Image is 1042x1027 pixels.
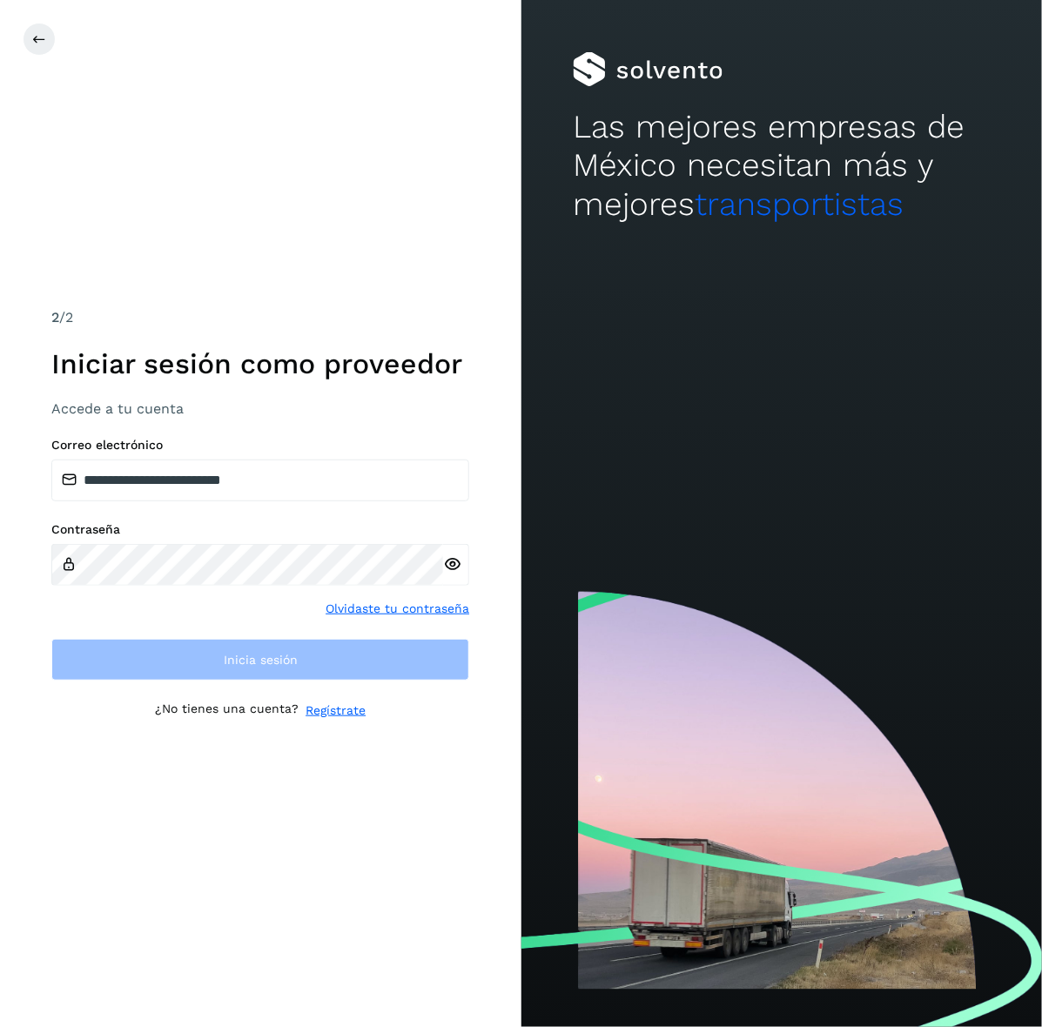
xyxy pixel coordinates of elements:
a: Regístrate [306,701,366,720]
label: Contraseña [51,522,469,537]
a: Olvidaste tu contraseña [326,600,469,618]
span: Inicia sesión [224,654,298,666]
button: Inicia sesión [51,639,469,681]
h2: Las mejores empresas de México necesitan más y mejores [573,108,990,224]
label: Correo electrónico [51,438,469,453]
div: /2 [51,307,469,328]
h1: Iniciar sesión como proveedor [51,347,469,380]
h3: Accede a tu cuenta [51,400,469,417]
p: ¿No tienes una cuenta? [155,701,299,720]
span: transportistas [695,185,904,223]
span: 2 [51,309,59,326]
